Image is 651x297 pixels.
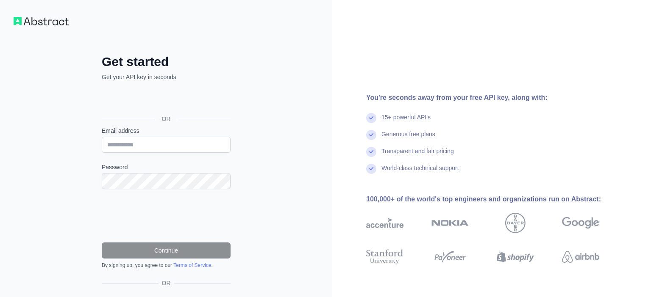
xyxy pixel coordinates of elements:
img: payoneer [431,247,469,266]
img: check mark [366,164,376,174]
div: Transparent and fair pricing [381,147,454,164]
label: Password [102,163,231,171]
img: check mark [366,130,376,140]
h2: Get started [102,54,231,69]
p: Get your API key in seconds [102,73,231,81]
img: airbnb [562,247,599,266]
img: nokia [431,213,469,233]
div: Generous free plans [381,130,435,147]
div: By signing up, you agree to our . [102,262,231,269]
span: OR [155,115,178,123]
img: check mark [366,113,376,123]
iframe: Sign in with Google Button [97,91,233,109]
div: You're seconds away from your free API key, along with: [366,93,626,103]
span: OR [159,279,174,287]
img: accenture [366,213,403,233]
button: Continue [102,242,231,258]
img: shopify [497,247,534,266]
img: google [562,213,599,233]
div: 100,000+ of the world's top engineers and organizations run on Abstract: [366,194,626,204]
div: Sign in with Google. Opens in new tab [102,91,229,109]
img: stanford university [366,247,403,266]
img: bayer [505,213,526,233]
div: World-class technical support [381,164,459,181]
iframe: reCAPTCHA [102,199,231,232]
img: Workflow [14,17,69,25]
div: 15+ powerful API's [381,113,431,130]
img: check mark [366,147,376,157]
a: Terms of Service [173,262,211,268]
label: Email address [102,126,231,135]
